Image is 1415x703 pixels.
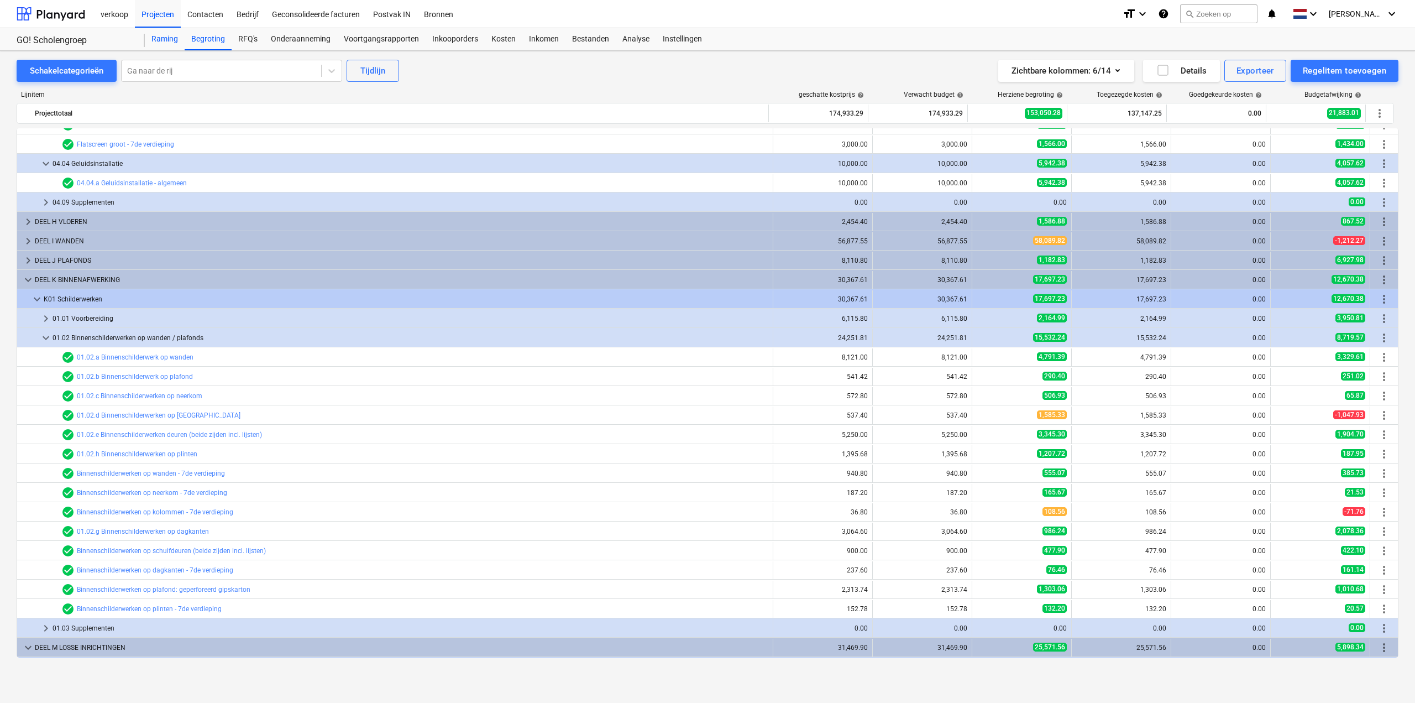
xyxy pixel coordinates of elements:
div: 1,566.00 [1076,140,1166,148]
span: 17,697.23 [1033,275,1067,284]
div: 0.00 [1176,257,1266,264]
span: Regelitem heeft 1 offerteaanvragen [61,351,75,364]
span: Meer acties [1377,351,1391,364]
span: Meer acties [1377,157,1391,170]
a: Instellingen [656,28,709,50]
div: 30,367.61 [778,295,868,303]
span: Meer acties [1377,409,1391,422]
div: 0.00 [977,199,1067,206]
span: Regelitem heeft 1 offerteaanvragen [61,486,75,499]
div: Details [1156,64,1207,78]
i: keyboard_arrow_down [1385,7,1398,20]
div: 3,000.00 [778,140,868,148]
a: 01.02.b Binnenschilderwerk op plafond [77,373,193,381]
span: Meer acties [1377,486,1391,499]
div: 6,115.80 [778,315,868,322]
div: 36.80 [877,508,967,516]
div: 56,877.55 [877,237,967,245]
span: 17,697.23 [1033,294,1067,303]
a: 01.02.e Binnenschilderwerken deuren (beide zijden incl. lijsten) [77,431,262,439]
div: 0.00 [1176,140,1266,148]
div: Onderaanneming [264,28,337,50]
a: Binnenschilderwerken op dagkanten - 7de verdieping [77,566,233,574]
button: Tijdlijn [347,60,399,82]
span: Meer acties [1377,641,1391,654]
button: Exporteer [1224,60,1286,82]
span: keyboard_arrow_down [30,293,44,306]
div: 1,182.83 [1076,257,1166,264]
div: 5,250.00 [778,431,868,439]
div: 0.00 [1176,586,1266,593]
span: 20.57 [1345,604,1365,613]
span: Regelitem heeft 1 offerteaanvragen [61,602,75,616]
div: 15,532.24 [1076,334,1166,342]
div: Analyse [616,28,656,50]
span: 986.24 [1042,527,1067,535]
span: 5,942.38 [1037,178,1067,187]
a: 01.02.a Binnenschilderwerk op wanden [77,353,193,361]
span: Regelitem heeft 1 offerteaanvragen [61,409,75,422]
div: 2,313.74 [778,586,868,593]
div: DEEL J PLAFONDS [35,252,768,269]
div: 0.00 [1176,334,1266,342]
span: -71.76 [1343,507,1365,516]
span: Meer acties [1377,196,1391,209]
span: Meer acties [1377,176,1391,190]
span: Meer acties [1377,602,1391,616]
div: Bestanden [565,28,616,50]
i: notifications [1266,7,1277,20]
div: 1,207.72 [1076,450,1166,458]
span: 165.67 [1042,488,1067,497]
div: 2,454.40 [877,218,967,226]
div: DEEL H VLOEREN [35,213,768,231]
span: 385.73 [1341,468,1365,477]
span: Meer acties [1377,235,1391,248]
span: 161.14 [1341,565,1365,574]
i: format_size [1123,7,1136,20]
span: 1,586.88 [1037,217,1067,226]
div: 8,110.80 [778,257,868,264]
div: 04.04 Geluidsinstallatie [53,155,768,173]
div: K01 Schilderwerken [44,290,768,308]
a: Inkooporders [426,28,485,50]
div: 572.80 [877,392,967,400]
span: 3,345.30 [1037,430,1067,439]
div: 0.00 [1176,470,1266,477]
div: 132.20 [1076,605,1166,613]
div: 1,585.33 [1076,412,1166,419]
a: Voortgangsrapporten [337,28,426,50]
a: Inkomen [522,28,565,50]
div: Tijdlijn [360,64,385,78]
span: Meer acties [1377,273,1391,287]
div: RFQ's [232,28,264,50]
div: 572.80 [778,392,868,400]
span: keyboard_arrow_right [22,235,35,248]
button: Details [1143,60,1220,82]
div: 0.00 [1176,315,1266,322]
div: 04.09 Supplementen [53,194,768,211]
a: Binnenschilderwerken op wanden - 7de verdieping [77,470,225,477]
a: Raming [145,28,185,50]
div: Schakelcategorieën [30,64,103,78]
div: 0.00 [1171,105,1261,122]
span: 1,010.68 [1335,585,1365,593]
span: Regelitem heeft 1 offerteaanvragen [61,506,75,519]
div: 152.78 [778,605,868,613]
div: 174,933.29 [773,105,863,122]
span: help [855,92,864,98]
div: 0.00 [1176,508,1266,516]
span: Regelitem heeft 1 offerteaanvragen [61,467,75,480]
span: Meer acties [1377,564,1391,577]
div: 0.00 [1176,528,1266,535]
div: 8,121.00 [877,353,967,361]
div: 174,933.29 [873,105,963,122]
div: 58,089.82 [1076,237,1166,245]
span: 867.52 [1341,217,1365,226]
div: 152.78 [877,605,967,613]
div: 506.93 [1076,392,1166,400]
span: 5,942.38 [1037,159,1067,168]
span: 2,164.99 [1037,314,1067,322]
a: 01.02.d Binnenschilderwerken op [GEOGRAPHIC_DATA] [77,412,240,419]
